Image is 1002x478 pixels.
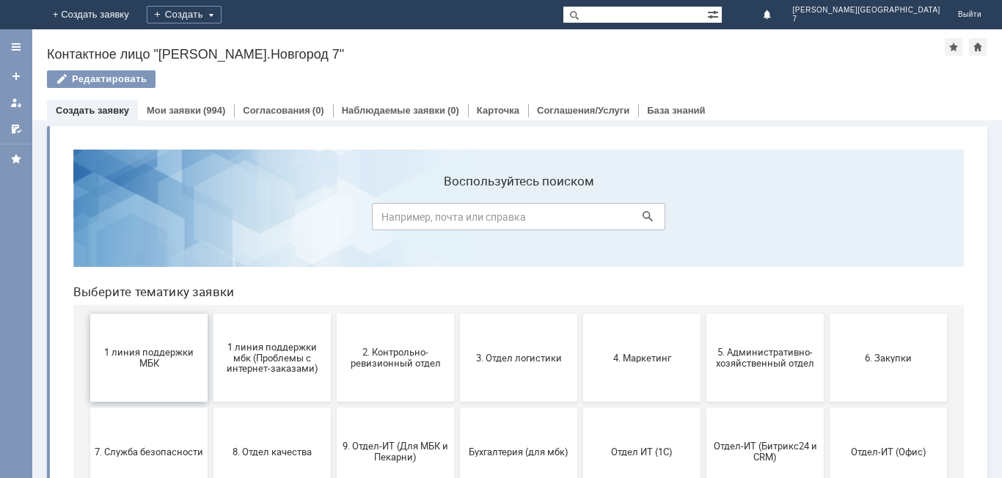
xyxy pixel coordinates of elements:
[29,364,146,452] button: Финансовый отдел
[4,117,28,141] a: Мои согласования
[649,209,758,231] span: 5. Административно-хозяйственный отдел
[156,308,265,319] span: 8. Отдел качества
[203,105,225,116] div: (994)
[403,391,511,424] span: [PERSON_NAME]. Услуги ИТ для МБК (оформляет L1)
[33,209,142,231] span: 1 линия поддержки МБК
[526,308,635,319] span: Отдел ИТ (1С)
[4,91,28,114] a: Мои заявки
[56,105,129,116] a: Создать заявку
[526,402,635,413] span: не актуален
[279,209,388,231] span: 2. Контрольно-ревизионный отдел
[793,6,940,15] span: [PERSON_NAME][GEOGRAPHIC_DATA]
[398,270,516,358] button: Бухгалтерия (для мбк)
[243,105,310,116] a: Согласования
[147,6,222,23] div: Создать
[772,214,881,225] span: 6. Закупки
[969,38,987,56] div: Сделать домашней страницей
[447,105,459,116] div: (0)
[772,308,881,319] span: Отдел-ИТ (Офис)
[4,65,28,88] a: Создать заявку
[645,176,762,264] button: 5. Административно-хозяйственный отдел
[147,105,201,116] a: Мои заявки
[522,364,639,452] button: не актуален
[537,105,629,116] a: Соглашения/Услуги
[522,270,639,358] button: Отдел ИТ (1С)
[29,270,146,358] button: 7. Служба безопасности
[152,364,269,452] button: Франчайзинг
[477,105,519,116] a: Карточка
[275,270,392,358] button: 9. Отдел-ИТ (Для МБК и Пекарни)
[649,303,758,325] span: Отдел-ИТ (Битрикс24 и CRM)
[342,105,445,116] a: Наблюдаемые заявки
[47,47,945,62] div: Контактное лицо "[PERSON_NAME].Новгород 7"
[152,270,269,358] button: 8. Отдел качества
[29,176,146,264] button: 1 линия поддержки МБК
[152,176,269,264] button: 1 линия поддержки мбк (Проблемы с интернет-заказами)
[12,147,902,161] header: Выберите тематику заявки
[310,65,604,92] input: Например, почта или справка
[310,36,604,51] label: Воспользуйтесь поиском
[707,7,722,21] span: Расширенный поиск
[279,397,388,419] span: Это соглашение не активно!
[403,214,511,225] span: 3. Отдел логистики
[526,214,635,225] span: 4. Маркетинг
[156,402,265,413] span: Франчайзинг
[945,38,962,56] div: Добавить в избранное
[403,308,511,319] span: Бухгалтерия (для мбк)
[768,176,885,264] button: 6. Закупки
[312,105,324,116] div: (0)
[793,15,940,23] span: 7
[398,364,516,452] button: [PERSON_NAME]. Услуги ИТ для МБК (оформляет L1)
[156,203,265,236] span: 1 линия поддержки мбк (Проблемы с интернет-заказами)
[279,303,388,325] span: 9. Отдел-ИТ (Для МБК и Пекарни)
[398,176,516,264] button: 3. Отдел логистики
[33,402,142,413] span: Финансовый отдел
[645,270,762,358] button: Отдел-ИТ (Битрикс24 и CRM)
[275,176,392,264] button: 2. Контрольно-ревизионный отдел
[647,105,705,116] a: База знаний
[768,270,885,358] button: Отдел-ИТ (Офис)
[522,176,639,264] button: 4. Маркетинг
[33,308,142,319] span: 7. Служба безопасности
[275,364,392,452] button: Это соглашение не активно!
